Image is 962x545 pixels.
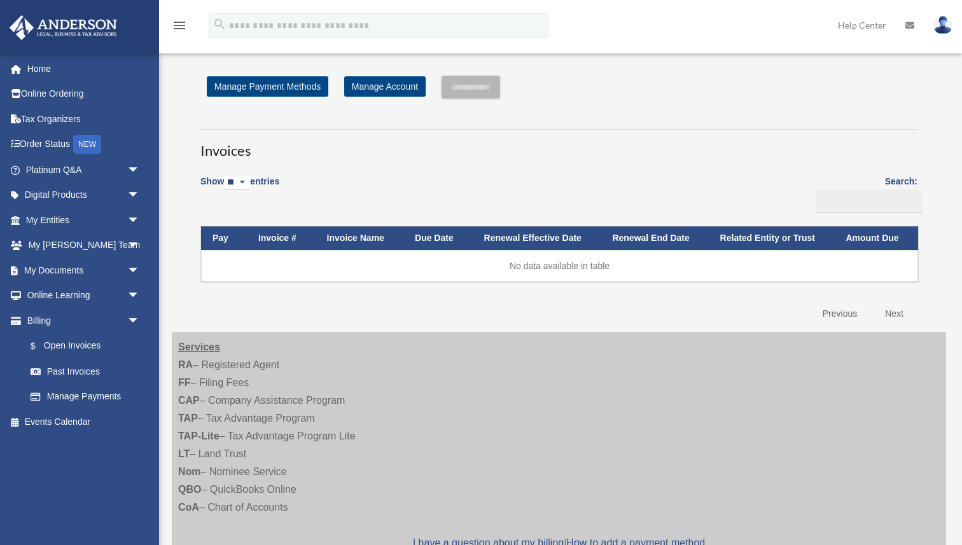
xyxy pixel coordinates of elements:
th: Related Entity or Trust: activate to sort column ascending [709,226,835,250]
img: Anderson Advisors Platinum Portal [6,15,121,40]
a: $Open Invoices [18,333,146,359]
img: User Pic [933,16,952,34]
label: Search: [811,174,917,213]
strong: CAP [178,395,200,406]
a: Previous [813,301,867,327]
th: Renewal Effective Date: activate to sort column ascending [473,226,601,250]
a: Manage Payment Methods [207,76,328,97]
strong: Nom [178,466,201,477]
input: Search: [816,190,922,214]
th: Amount Due: activate to sort column ascending [834,226,918,250]
strong: Services [178,341,220,352]
a: Tax Organizers [9,106,159,132]
strong: RA [178,359,193,370]
a: Events Calendar [9,409,159,434]
span: arrow_drop_down [127,183,153,209]
strong: TAP-Lite [178,431,220,441]
a: Billingarrow_drop_down [9,308,153,333]
a: My [PERSON_NAME] Teamarrow_drop_down [9,233,159,258]
a: Platinum Q&Aarrow_drop_down [9,157,159,183]
strong: FF [178,377,191,388]
a: Online Ordering [9,81,159,107]
a: My Documentsarrow_drop_down [9,258,159,283]
span: arrow_drop_down [127,308,153,334]
a: Manage Payments [18,384,153,410]
a: Home [9,56,159,81]
span: arrow_drop_down [127,283,153,309]
span: arrow_drop_down [127,157,153,183]
th: Pay: activate to sort column descending [201,226,247,250]
strong: LT [178,448,190,459]
a: Next [875,301,913,327]
strong: CoA [178,502,199,513]
a: Online Learningarrow_drop_down [9,283,159,308]
label: Show entries [200,174,279,203]
span: arrow_drop_down [127,207,153,233]
a: Digital Productsarrow_drop_down [9,183,159,208]
span: $ [38,338,44,354]
td: No data available in table [201,250,918,282]
th: Invoice Name: activate to sort column ascending [316,226,403,250]
a: menu [172,22,187,33]
span: arrow_drop_down [127,258,153,284]
strong: QBO [178,484,201,495]
h3: Invoices [200,129,917,161]
span: arrow_drop_down [127,233,153,259]
select: Showentries [224,176,250,190]
a: Manage Account [344,76,426,97]
a: Order StatusNEW [9,132,159,158]
div: NEW [73,135,101,154]
th: Due Date: activate to sort column ascending [403,226,473,250]
a: Past Invoices [18,359,153,384]
a: My Entitiesarrow_drop_down [9,207,159,233]
strong: TAP [178,413,198,424]
i: search [213,17,227,31]
i: menu [172,18,187,33]
th: Renewal End Date: activate to sort column ascending [601,226,708,250]
th: Invoice #: activate to sort column ascending [247,226,316,250]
